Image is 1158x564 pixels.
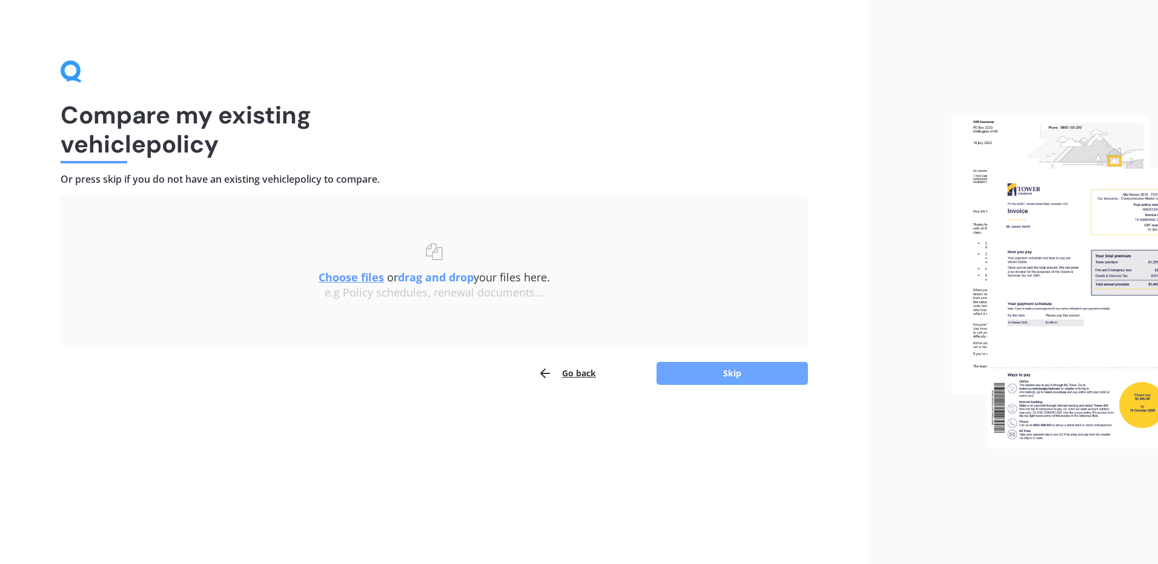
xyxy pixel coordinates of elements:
img: files.webp [951,116,1158,448]
span: or your files here. [319,270,550,284]
h1: Compare my existing vehicle policy [61,100,808,159]
div: e.g Policy schedules, renewal documents... [85,286,784,300]
button: Skip [657,362,808,385]
h4: Or press skip if you do not have an existing vehicle policy to compare. [61,173,808,186]
button: Go back [538,361,596,385]
b: drag and drop [398,270,474,284]
u: Choose files [319,270,384,284]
